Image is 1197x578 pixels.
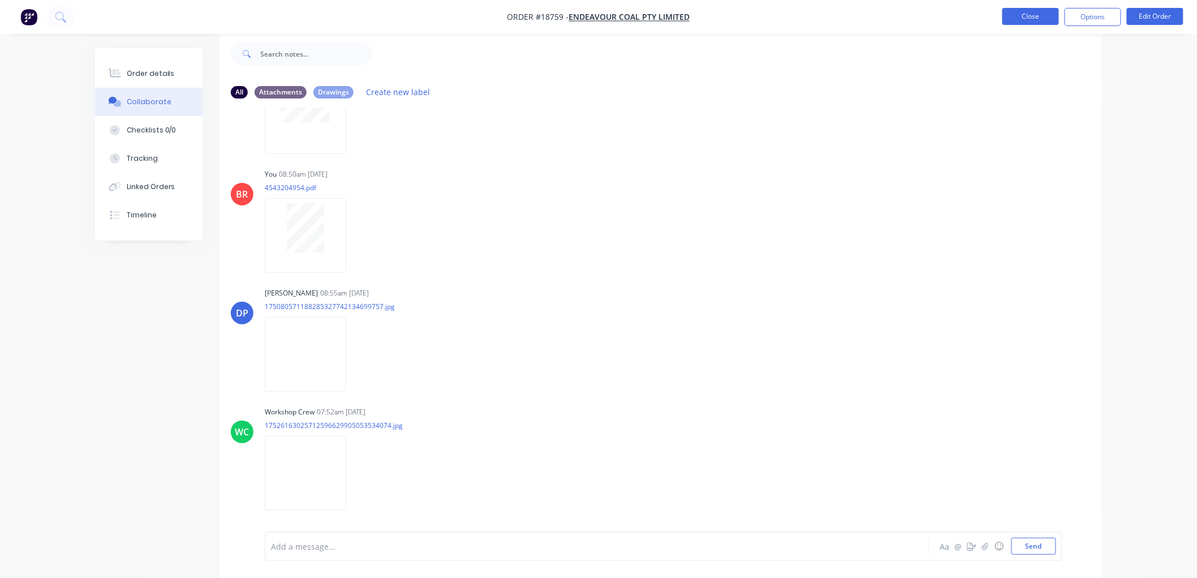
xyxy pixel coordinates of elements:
[265,288,318,298] div: [PERSON_NAME]
[127,153,158,164] div: Tracking
[279,169,328,179] div: 08:50am [DATE]
[255,86,307,99] div: Attachments
[320,288,369,298] div: 08:55am [DATE]
[236,187,248,201] div: BR
[1002,8,1059,25] button: Close
[95,173,203,201] button: Linked Orders
[95,116,203,144] button: Checklists 0/0
[235,425,249,439] div: WC
[236,306,248,320] div: DP
[313,86,354,99] div: Drawings
[265,302,395,311] p: 175080571188285327742134699757.jpg
[95,201,203,229] button: Timeline
[127,68,175,79] div: Order details
[231,86,248,99] div: All
[951,540,965,553] button: @
[507,12,569,23] span: Order #18759 -
[127,97,171,107] div: Collaborate
[992,540,1006,553] button: ☺
[265,183,358,192] p: 4543204954.pdf
[1011,538,1056,555] button: Send
[569,12,690,23] a: Endeavour Coal Pty Limited
[127,182,175,192] div: Linked Orders
[20,8,37,25] img: Factory
[127,210,157,220] div: Timeline
[265,421,403,430] p: 17526163025712596629905053534074.jpg
[95,59,203,88] button: Order details
[938,540,951,553] button: Aa
[265,169,277,179] div: You
[1065,8,1121,26] button: Options
[317,407,365,417] div: 07:52am [DATE]
[127,125,176,135] div: Checklists 0/0
[260,42,372,65] input: Search notes...
[95,88,203,116] button: Collaborate
[360,84,436,100] button: Create new label
[265,407,315,417] div: Workshop Crew
[1127,8,1183,25] button: Edit Order
[95,144,203,173] button: Tracking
